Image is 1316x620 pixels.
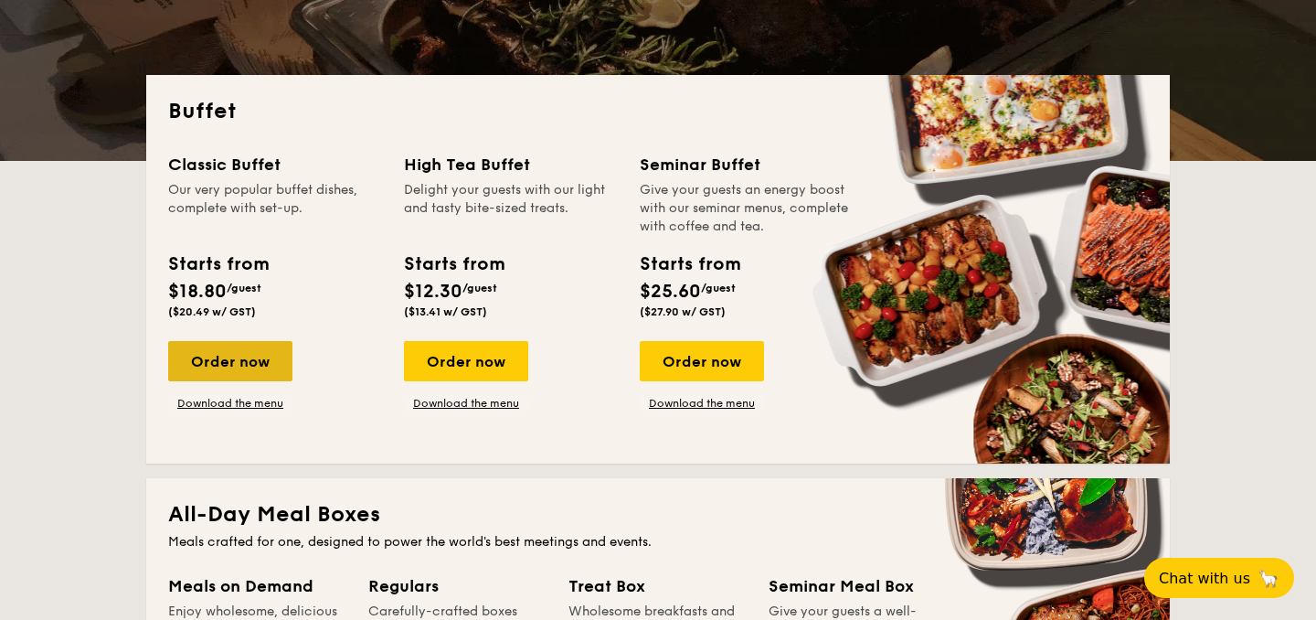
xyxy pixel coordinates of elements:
span: 🦙 [1258,568,1279,589]
div: Starts from [404,251,504,278]
a: Download the menu [640,396,764,411]
span: /guest [227,282,261,294]
span: $25.60 [640,281,701,303]
div: High Tea Buffet [404,152,618,177]
span: /guest [462,282,497,294]
a: Download the menu [168,396,292,411]
div: Meals crafted for one, designed to power the world's best meetings and events. [168,533,1148,551]
span: Chat with us [1159,570,1250,587]
span: ($27.90 w/ GST) [640,305,726,318]
span: ($20.49 w/ GST) [168,305,256,318]
div: Order now [640,341,764,381]
div: Seminar Meal Box [769,573,947,599]
span: $12.30 [404,281,462,303]
span: $18.80 [168,281,227,303]
span: ($13.41 w/ GST) [404,305,487,318]
div: Treat Box [568,573,747,599]
div: Seminar Buffet [640,152,854,177]
div: Meals on Demand [168,573,346,599]
h2: All-Day Meal Boxes [168,500,1148,529]
div: Order now [168,341,292,381]
div: Our very popular buffet dishes, complete with set-up. [168,181,382,236]
button: Chat with us🦙 [1144,558,1294,598]
div: Regulars [368,573,547,599]
span: /guest [701,282,736,294]
div: Classic Buffet [168,152,382,177]
div: Starts from [640,251,739,278]
div: Starts from [168,251,268,278]
div: Delight your guests with our light and tasty bite-sized treats. [404,181,618,236]
h2: Buffet [168,97,1148,126]
div: Give your guests an energy boost with our seminar menus, complete with coffee and tea. [640,181,854,236]
div: Order now [404,341,528,381]
a: Download the menu [404,396,528,411]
